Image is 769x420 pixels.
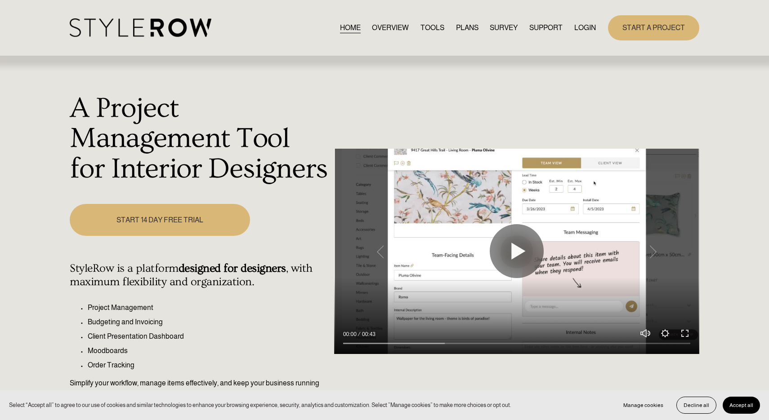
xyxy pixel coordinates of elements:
a: OVERVIEW [372,22,409,34]
a: START 14 DAY FREE TRIAL [70,204,250,236]
a: TOOLS [420,22,444,34]
a: LOGIN [574,22,596,34]
span: SUPPORT [529,22,563,33]
a: HOME [340,22,361,34]
button: Manage cookies [617,397,670,414]
a: PLANS [456,22,478,34]
p: Budgeting and Invoicing [88,317,329,327]
button: Play [490,224,544,278]
button: Accept all [723,397,760,414]
a: SURVEY [490,22,518,34]
p: Project Management [88,302,329,313]
a: START A PROJECT [608,15,699,40]
button: Decline all [676,397,716,414]
img: StyleRow [70,18,211,37]
p: Order Tracking [88,360,329,371]
span: Accept all [729,402,753,408]
h1: A Project Management Tool for Interior Designers [70,93,329,185]
div: Current time [343,330,359,339]
input: Seek [343,340,690,346]
strong: designed for designers [179,262,286,275]
p: Select “Accept all” to agree to our use of cookies and similar technologies to enhance your brows... [9,401,511,409]
span: Decline all [684,402,709,408]
span: Manage cookies [623,402,663,408]
p: Client Presentation Dashboard [88,331,329,342]
div: Duration [359,330,378,339]
p: Moodboards [88,345,329,356]
p: Simplify your workflow, manage items effectively, and keep your business running seamlessly. [70,378,329,399]
h4: StyleRow is a platform , with maximum flexibility and organization. [70,262,329,289]
a: folder dropdown [529,22,563,34]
